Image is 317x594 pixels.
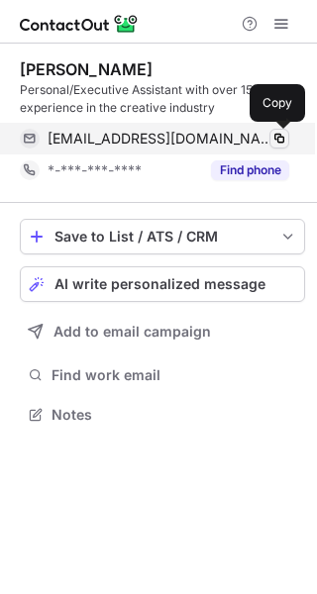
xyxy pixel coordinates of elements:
[48,130,274,148] span: [EMAIL_ADDRESS][DOMAIN_NAME]
[20,314,305,349] button: Add to email campaign
[54,276,265,292] span: AI write personalized message
[52,366,297,384] span: Find work email
[54,229,270,245] div: Save to List / ATS / CRM
[20,81,305,117] div: Personal/Executive Assistant with over 15 years experience in the creative industry
[20,12,139,36] img: ContactOut v5.3.10
[20,361,305,389] button: Find work email
[20,219,305,254] button: save-profile-one-click
[52,406,297,424] span: Notes
[211,160,289,180] button: Reveal Button
[53,324,211,340] span: Add to email campaign
[20,401,305,429] button: Notes
[20,266,305,302] button: AI write personalized message
[20,59,153,79] div: [PERSON_NAME]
